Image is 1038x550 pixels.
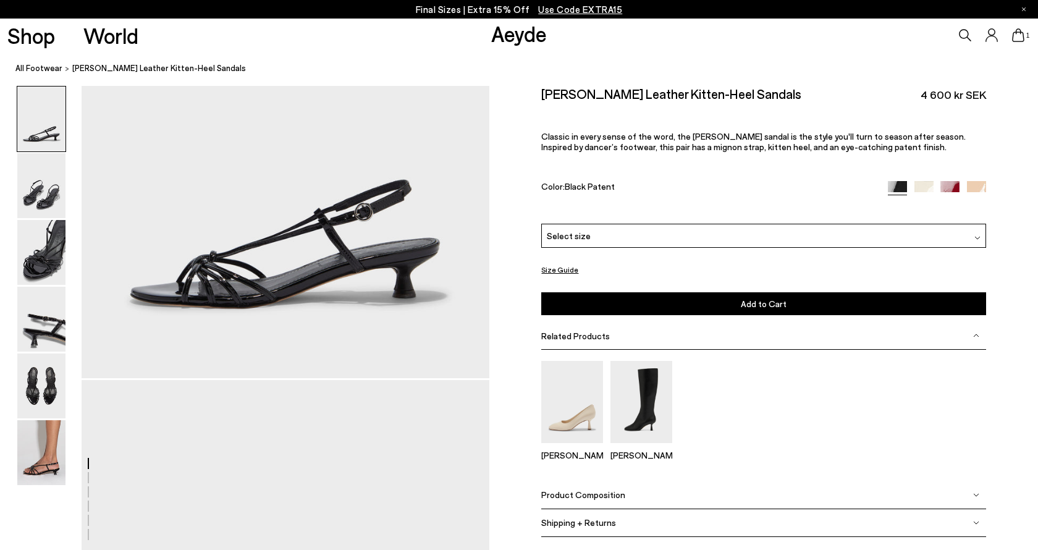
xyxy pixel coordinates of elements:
[610,450,672,460] p: [PERSON_NAME]
[15,62,62,75] a: All Footwear
[1012,28,1024,42] a: 1
[610,434,672,460] a: Catherine High Sock Boots [PERSON_NAME]
[973,520,979,526] img: svg%3E
[1024,32,1031,39] span: 1
[17,287,65,352] img: Rhonda Leather Kitten-Heel Sandals - Image 4
[541,361,603,443] img: Giotta Round-Toe Pumps
[17,87,65,151] img: Rhonda Leather Kitten-Heel Sandals - Image 1
[15,52,1038,86] nav: breadcrumb
[538,4,622,15] span: Navigate to /collections/ss25-final-sizes
[416,2,623,17] p: Final Sizes | Extra 15% Off
[491,20,547,46] a: Aeyde
[921,87,986,103] span: 4 600 kr SEK
[541,292,986,315] button: Add to Cart
[541,331,610,341] span: Related Products
[973,332,979,339] img: svg%3E
[17,153,65,218] img: Rhonda Leather Kitten-Heel Sandals - Image 2
[541,450,603,460] p: [PERSON_NAME]
[610,361,672,443] img: Catherine High Sock Boots
[541,517,616,528] span: Shipping + Returns
[541,262,578,277] button: Size Guide
[541,181,874,195] div: Color:
[83,25,138,46] a: World
[17,353,65,418] img: Rhonda Leather Kitten-Heel Sandals - Image 5
[541,86,801,101] h2: [PERSON_NAME] Leather Kitten-Heel Sandals
[973,492,979,498] img: svg%3E
[565,181,615,192] span: Black Patent
[541,434,603,460] a: Giotta Round-Toe Pumps [PERSON_NAME]
[541,131,966,152] span: Classic in every sense of the word, the [PERSON_NAME] sandal is the style you'll turn to season a...
[17,220,65,285] img: Rhonda Leather Kitten-Heel Sandals - Image 3
[17,420,65,485] img: Rhonda Leather Kitten-Heel Sandals - Image 6
[974,235,981,241] img: svg%3E
[541,489,625,500] span: Product Composition
[547,229,591,242] span: Select size
[741,298,787,308] span: Add to Cart
[7,25,55,46] a: Shop
[72,62,246,75] span: [PERSON_NAME] Leather Kitten-Heel Sandals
